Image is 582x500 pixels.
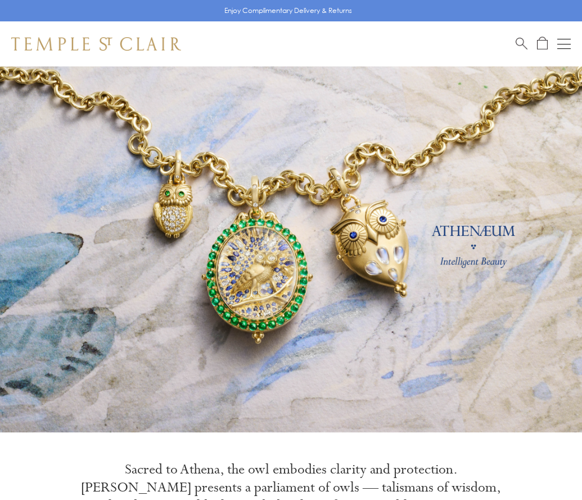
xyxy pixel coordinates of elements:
button: Open navigation [557,37,571,51]
img: Temple St. Clair [11,37,181,51]
a: Open Shopping Bag [537,37,548,51]
a: Search [516,37,527,51]
p: Enjoy Complimentary Delivery & Returns [224,5,352,16]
